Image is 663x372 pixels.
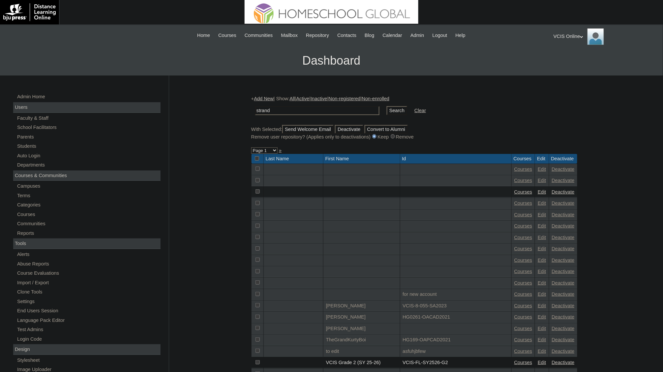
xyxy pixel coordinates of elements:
h3: Dashboard [3,46,660,76]
a: Edit [538,326,546,331]
a: Import / Export [16,279,161,287]
a: Edit [538,235,546,240]
span: Blog [365,32,374,39]
a: Stylesheet [16,356,161,364]
a: Deactivate [552,269,575,274]
a: Edit [538,189,546,195]
input: Deactivate [335,125,363,134]
img: VCIS Online Admin [588,28,604,45]
a: Courses [514,292,532,297]
a: Courses [514,349,532,354]
td: [PERSON_NAME] [323,312,400,323]
a: Deactivate [552,189,575,195]
span: Mailbox [281,32,298,39]
a: Course Evaluations [16,269,161,277]
img: logo-white.png [3,3,56,21]
a: Deactivate [552,223,575,229]
a: Edit [538,337,546,342]
a: Edit [538,280,546,286]
a: Blog [361,32,377,39]
td: Last Name [264,154,323,164]
input: Search [255,106,379,115]
td: VCIS-FL-SY2526-G2 [400,357,511,368]
a: Inactive [311,96,327,101]
a: Edit [538,360,546,365]
a: Deactivate [552,178,575,183]
td: VCIS-8-055-SA2023 [400,300,511,312]
a: Edit [538,223,546,229]
a: Deactivate [552,303,575,308]
a: Courses [514,360,532,365]
a: Deactivate [552,314,575,320]
td: for new account [400,289,511,300]
td: HG0261-OACAD2021 [400,312,511,323]
a: Courses [514,246,532,251]
a: Departments [16,161,161,169]
a: Deactivate [552,292,575,297]
td: asfuhjbfew [400,346,511,357]
a: Clone Tools [16,288,161,296]
a: Help [452,32,469,39]
a: Login Code [16,335,161,343]
td: Edit [535,154,549,164]
a: Deactivate [552,337,575,342]
a: Clear [414,108,426,113]
a: Edit [538,178,546,183]
td: Deactivate [549,154,577,164]
a: Courses [215,32,240,39]
a: All [290,96,295,101]
span: Logout [433,32,447,39]
a: Contacts [334,32,360,39]
a: Communities [241,32,276,39]
div: VCIS Online [554,28,656,45]
a: Deactivate [552,360,575,365]
a: Courses [514,235,532,240]
a: Courses [514,314,532,320]
td: VCIS Grade 2 (SY 25-26) [323,357,400,368]
a: Courses [514,212,532,217]
a: Courses [16,210,161,219]
span: Communities [245,32,273,39]
span: Repository [306,32,329,39]
a: Courses [514,223,532,229]
a: Courses [514,189,532,195]
a: Edit [538,349,546,354]
a: Communities [16,220,161,228]
a: Settings [16,297,161,306]
input: Send Welcome Email [282,125,334,134]
a: Active [296,96,310,101]
a: Logout [429,32,451,39]
td: HG169-OAPCAD2021 [400,334,511,346]
a: Edit [538,167,546,172]
div: Design [13,344,161,355]
a: » [279,148,282,153]
a: Faculty & Staff [16,114,161,122]
a: Students [16,142,161,150]
a: School Facilitators [16,123,161,132]
a: Edit [538,212,546,217]
a: Add New [254,96,273,101]
a: Admin [407,32,428,39]
a: Courses [514,258,532,263]
a: Deactivate [552,258,575,263]
span: Home [197,32,210,39]
a: Reports [16,229,161,237]
a: Edit [538,269,546,274]
a: Deactivate [552,167,575,172]
a: Edit [538,314,546,320]
a: Deactivate [552,349,575,354]
div: Remove user repository? (Applies only to deactivations) Keep Remove [251,134,578,140]
a: Edit [538,303,546,308]
td: First Name [323,154,400,164]
a: Auto Login [16,152,161,160]
span: Calendar [383,32,402,39]
td: Id [400,154,511,164]
input: Convert to Alumni [365,125,408,134]
div: Tools [13,238,161,249]
a: Courses [514,303,532,308]
a: Courses [514,269,532,274]
td: [PERSON_NAME] [323,300,400,312]
a: Deactivate [552,235,575,240]
a: Deactivate [552,326,575,331]
a: Home [194,32,213,39]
